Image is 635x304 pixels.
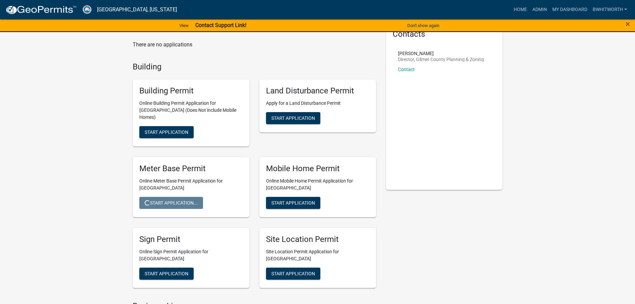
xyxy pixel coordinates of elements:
p: Online Sign Permit Application for [GEOGRAPHIC_DATA] [139,248,243,262]
h5: Meter Base Permit [139,164,243,174]
a: BWhitworth [590,3,630,16]
h5: Building Permit [139,86,243,96]
span: × [626,19,630,29]
p: Online Mobile Home Permit Application for [GEOGRAPHIC_DATA] [266,178,369,192]
p: Apply for a Land Disturbance Permit [266,100,369,107]
h5: Land Disturbance Permit [266,86,369,96]
p: Online Meter Base Permit Application for [GEOGRAPHIC_DATA] [139,178,243,192]
button: Start Application [266,268,320,280]
h4: Building [133,62,376,72]
button: Start Application [139,126,194,138]
span: Start Application [271,271,315,276]
p: [PERSON_NAME] [398,51,484,56]
button: Close [626,20,630,28]
strong: Contact Support Link! [195,22,246,28]
p: Site Location Permit Application for [GEOGRAPHIC_DATA] [266,248,369,262]
a: Admin [530,3,550,16]
button: Start Application [139,268,194,280]
a: Contact [398,67,415,72]
h5: Sign Permit [139,235,243,244]
span: Start Application... [145,200,198,205]
h5: Mobile Home Permit [266,164,369,174]
h5: Site Location Permit [266,235,369,244]
button: Don't show again [405,20,442,31]
img: Gilmer County, Georgia [82,5,92,14]
a: Home [511,3,530,16]
button: Start Application [266,112,320,124]
span: Start Application [145,271,188,276]
h5: Contacts [393,29,496,39]
p: There are no applications [133,41,376,49]
button: Start Application... [139,197,203,209]
p: Director, Gilmer County Planning & Zoning [398,57,484,62]
a: My Dashboard [550,3,590,16]
span: Start Application [271,200,315,205]
span: Start Application [271,115,315,121]
p: Online Building Permit Application for [GEOGRAPHIC_DATA] (Does Not include Mobile Homes) [139,100,243,121]
a: View [177,20,191,31]
button: Start Application [266,197,320,209]
span: Start Application [145,129,188,135]
a: [GEOGRAPHIC_DATA], [US_STATE] [97,4,177,15]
